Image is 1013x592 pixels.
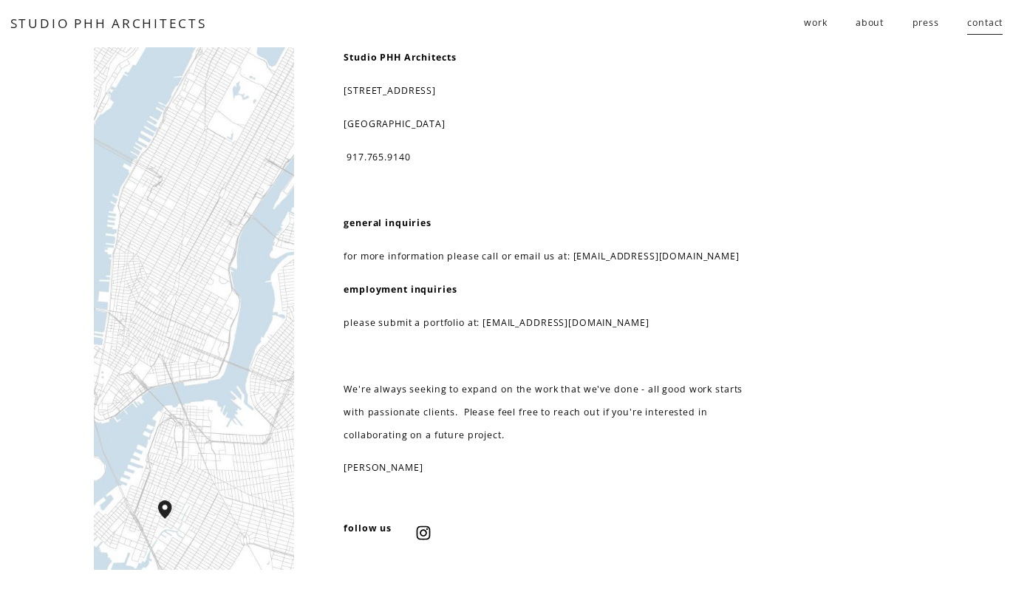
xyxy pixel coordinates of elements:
[344,80,752,103] p: [STREET_ADDRESS]
[344,146,752,169] p: 917.765.9140
[804,12,827,35] span: work
[967,11,1003,35] a: contact
[344,113,752,136] p: [GEOGRAPHIC_DATA]
[344,217,432,229] strong: general inquiries
[344,457,752,480] p: [PERSON_NAME]
[344,378,752,447] p: We're always seeking to expand on the work that we've done - all good work starts with passionate...
[344,312,752,335] p: please submit a portfolio at: [EMAIL_ADDRESS][DOMAIN_NAME]
[856,11,884,35] a: about
[344,51,456,64] strong: Studio PHH Architects
[344,245,752,268] p: for more information please call or email us at: [EMAIL_ADDRESS][DOMAIN_NAME]
[344,283,457,296] strong: employment inquiries
[416,525,431,540] a: Instagram
[804,11,827,35] a: folder dropdown
[344,522,392,534] strong: follow us
[913,11,939,35] a: press
[10,15,207,32] a: STUDIO PHH ARCHITECTS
